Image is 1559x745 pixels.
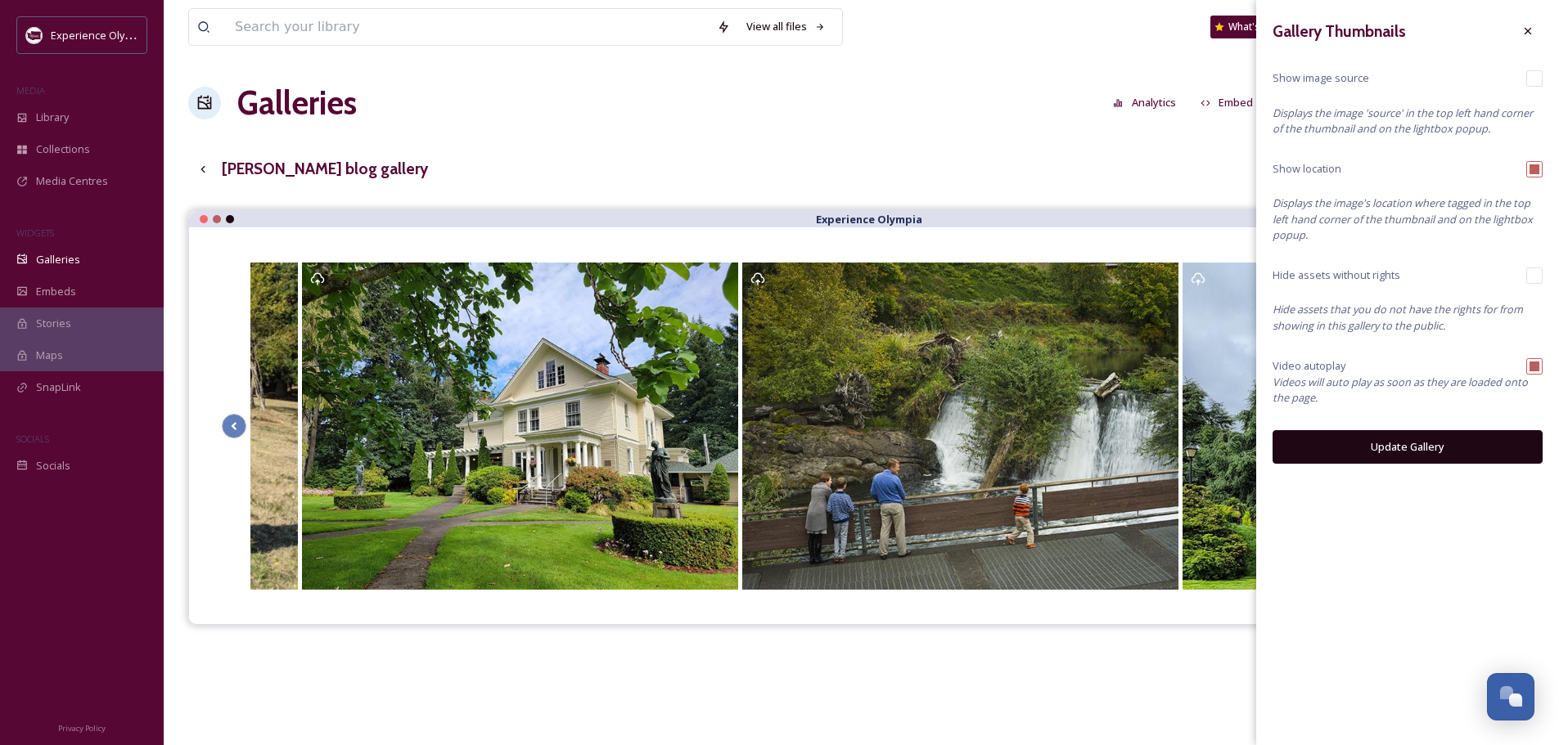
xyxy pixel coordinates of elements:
[16,84,45,96] span: MEDIA
[237,79,357,128] a: Galleries
[227,9,709,45] input: Search your library
[1273,267,1400,283] span: Hide assets without rights
[36,316,71,331] span: Stories
[1273,375,1528,405] em: Videos will auto play as soon as they are loaded onto the page.
[16,433,49,445] span: SOCIALS
[738,11,834,43] a: View all files
[36,348,63,363] span: Maps
[1105,87,1192,119] a: Analytics
[1273,70,1369,86] span: Show image source
[58,723,106,734] span: Privacy Policy
[36,110,69,125] span: Library
[1273,430,1543,464] button: Update Gallery
[36,173,108,189] span: Media Centres
[51,27,148,43] span: Experience Olympia
[222,414,246,438] button: Scroll Left
[1273,195,1533,241] em: Displays the image's location where tagged in the top left hand corner of the thumbnail and on th...
[741,260,1181,591] a: Opens media popup. Media description: brewery park at tumwater falls.jpg.
[222,157,428,181] h3: [PERSON_NAME] blog gallery
[1273,20,1406,43] h3: Gallery Thumbnails
[1210,16,1292,38] a: What's New
[1105,87,1184,119] button: Analytics
[1273,358,1345,374] span: Video autoplay
[36,284,76,299] span: Embeds
[1273,105,1533,136] em: Displays the image 'source' in the top left hand corner of the thumbnail and on the lightbox popup.
[26,27,43,43] img: download.jpeg
[1273,161,1341,177] span: Show location
[300,260,740,591] a: Opens media popup. Media description: schmidt house.jpg.
[36,141,90,157] span: Collections
[1487,673,1534,720] button: Open Chat
[36,379,81,395] span: SnapLink
[1192,87,1262,119] button: Embed
[816,212,922,227] strong: Experience Olympia
[36,458,70,473] span: Socials
[58,717,106,737] a: Privacy Policy
[36,252,80,267] span: Galleries
[16,227,54,239] span: WIDGETS
[1273,302,1523,332] em: Hide assets that you do not have the rights for from showing in this gallery to the public.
